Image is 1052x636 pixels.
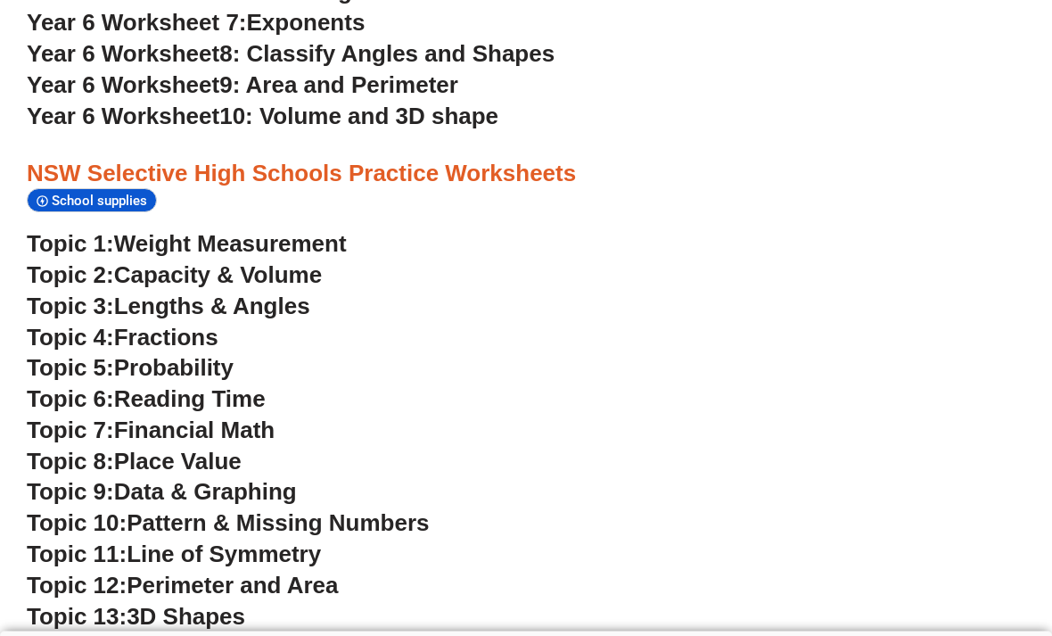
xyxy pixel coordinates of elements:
[27,103,498,130] a: Year 6 Worksheet10: Volume and 3D shape
[27,604,127,631] span: Topic 13:
[27,510,429,537] a: Topic 10:Pattern & Missing Numbers
[114,417,275,444] span: Financial Math
[27,103,219,130] span: Year 6 Worksheet
[27,541,127,568] span: Topic 11:
[27,41,555,68] a: Year 6 Worksheet8: Classify Angles and Shapes
[247,10,366,37] span: Exponents
[27,293,310,320] a: Topic 3:Lengths & Angles
[114,293,310,320] span: Lengths & Angles
[27,293,114,320] span: Topic 3:
[127,573,338,599] span: Perimeter and Area
[219,103,498,130] span: 10: Volume and 3D shape
[27,10,365,37] a: Year 6 Worksheet 7:Exponents
[27,573,127,599] span: Topic 12:
[114,386,266,413] span: Reading Time
[219,72,458,99] span: 9: Area and Perimeter
[27,41,219,68] span: Year 6 Worksheet
[114,449,242,475] span: Place Value
[27,510,127,537] span: Topic 10:
[27,72,219,99] span: Year 6 Worksheet
[27,231,347,258] a: Topic 1:Weight Measurement
[52,194,152,210] span: School supplies
[27,355,234,382] a: Topic 5:Probability
[114,325,218,351] span: Fractions
[27,189,157,213] div: School supplies
[27,10,247,37] span: Year 6 Worksheet 7:
[114,479,297,506] span: Data & Graphing
[27,262,114,289] span: Topic 2:
[27,231,114,258] span: Topic 1:
[27,355,114,382] span: Topic 5:
[27,479,114,506] span: Topic 9:
[27,604,245,631] a: Topic 13:3D Shapes
[27,160,1025,190] h3: NSW Selective High Schools Practice Worksheets
[127,510,429,537] span: Pattern & Missing Numbers
[27,417,114,444] span: Topic 7:
[27,449,242,475] a: Topic 8:Place Value
[219,41,555,68] span: 8: Classify Angles and Shapes
[114,231,347,258] span: Weight Measurement
[27,417,275,444] a: Topic 7:Financial Math
[127,541,321,568] span: Line of Symmetry
[127,604,245,631] span: 3D Shapes
[114,355,234,382] span: Probability
[27,386,114,413] span: Topic 6:
[114,262,322,289] span: Capacity & Volume
[27,325,218,351] a: Topic 4:Fractions
[27,262,322,289] a: Topic 2:Capacity & Volume
[27,573,338,599] a: Topic 12:Perimeter and Area
[27,541,321,568] a: Topic 11:Line of Symmetry
[27,325,114,351] span: Topic 4:
[27,479,297,506] a: Topic 9:Data & Graphing
[27,72,458,99] a: Year 6 Worksheet9: Area and Perimeter
[963,550,1052,636] iframe: Chat Widget
[27,449,114,475] span: Topic 8:
[27,386,266,413] a: Topic 6:Reading Time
